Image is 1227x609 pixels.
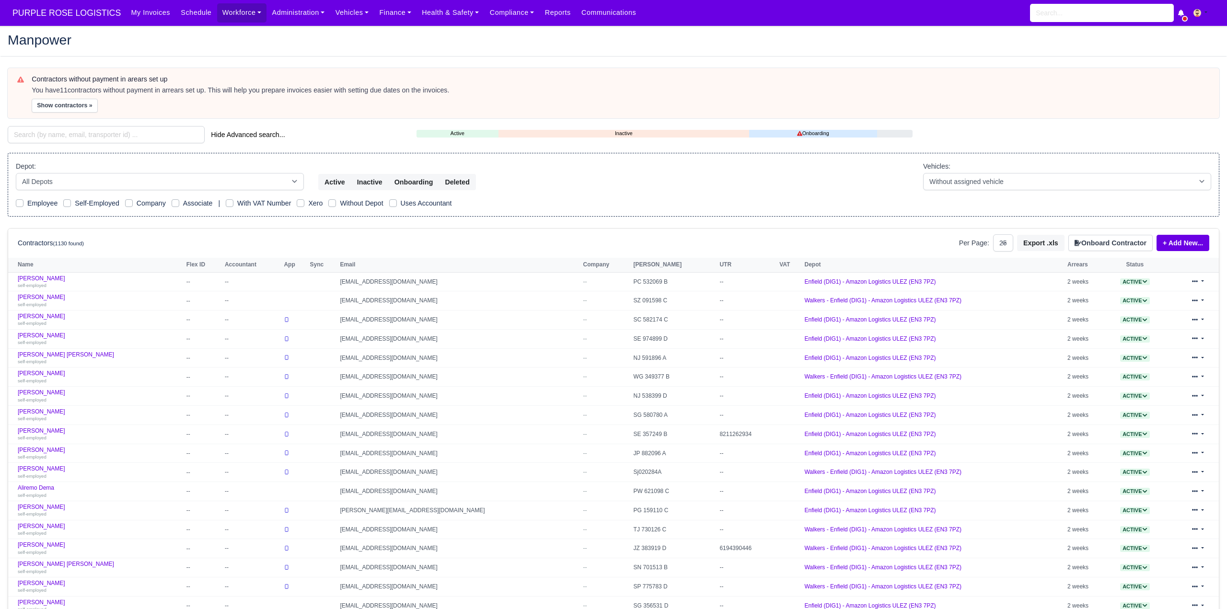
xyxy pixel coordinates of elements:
[18,447,182,460] a: [PERSON_NAME] self-employed
[18,587,46,593] small: self-employed
[804,545,961,552] a: Walkers - Enfield (DIG1) - Amazon Logistics ULEZ (EN3 7PZ)
[1120,431,1149,437] a: Active
[27,198,58,209] label: Employee
[184,406,222,425] td: --
[183,198,213,209] label: Associate
[583,373,587,380] span: --
[222,577,281,597] td: --
[18,473,46,479] small: self-employed
[583,602,587,609] span: --
[631,387,718,406] td: NJ 538399 D
[1120,355,1149,361] a: Active
[1065,310,1107,330] td: 2 weeks
[1065,348,1107,368] td: 2 weeks
[18,397,46,402] small: self-employed
[631,520,718,539] td: TJ 730126 C
[717,539,777,558] td: 6194390446
[1120,450,1149,457] a: Active
[222,348,281,368] td: --
[804,450,936,457] a: Enfield (DIG1) - Amazon Logistics ULEZ (EN3 7PZ)
[1065,425,1107,444] td: 2 weeks
[340,198,383,209] label: Without Depot
[1120,412,1149,418] a: Active
[222,406,281,425] td: --
[1065,577,1107,597] td: 2 weeks
[222,501,281,520] td: --
[318,174,351,190] button: Active
[717,463,777,482] td: --
[401,198,452,209] label: Uses Accountant
[222,558,281,577] td: --
[1065,406,1107,425] td: 2 weeks
[717,258,777,272] th: UTR
[417,3,485,22] a: Health & Safety
[18,530,46,536] small: self-employed
[337,368,580,387] td: [EMAIL_ADDRESS][DOMAIN_NAME]
[8,3,126,23] span: PURPLE ROSE LOGISTICS
[1017,235,1065,251] button: Export .xls
[337,463,580,482] td: [EMAIL_ADDRESS][DOMAIN_NAME]
[8,33,1219,46] h2: Manpower
[717,291,777,310] td: --
[18,504,182,517] a: [PERSON_NAME] self-employed
[1065,558,1107,577] td: 2 weeks
[1030,4,1174,22] input: Search...
[184,444,222,463] td: --
[1120,392,1149,400] span: Active
[217,3,267,22] a: Workforce
[337,329,580,348] td: [EMAIL_ADDRESS][DOMAIN_NAME]
[717,272,777,291] td: --
[18,283,46,288] small: self-employed
[1120,469,1149,476] span: Active
[18,332,182,346] a: [PERSON_NAME] self-employed
[717,387,777,406] td: --
[18,511,46,517] small: self-employed
[8,4,126,23] a: PURPLE ROSE LOGISTICS
[583,583,587,590] span: --
[337,310,580,330] td: [EMAIL_ADDRESS][DOMAIN_NAME]
[1120,583,1149,590] span: Active
[580,258,631,272] th: Company
[583,469,587,475] span: --
[337,348,580,368] td: [EMAIL_ADDRESS][DOMAIN_NAME]
[222,368,281,387] td: --
[1120,335,1149,343] span: Active
[583,392,587,399] span: --
[222,291,281,310] td: --
[717,558,777,577] td: --
[717,406,777,425] td: --
[1120,316,1149,323] a: Active
[583,450,587,457] span: --
[631,272,718,291] td: PC 532069 B
[1120,564,1149,571] a: Active
[804,392,936,399] a: Enfield (DIG1) - Amazon Logistics ULEZ (EN3 7PZ)
[32,99,98,113] button: Show contractors »
[18,275,182,289] a: [PERSON_NAME] self-employed
[631,501,718,520] td: PG 159110 C
[184,291,222,310] td: --
[717,368,777,387] td: --
[498,129,749,138] a: Inactive
[1120,469,1149,475] a: Active
[804,583,961,590] a: Walkers - Enfield (DIG1) - Amazon Logistics ULEZ (EN3 7PZ)
[184,348,222,368] td: --
[337,425,580,444] td: [EMAIL_ADDRESS][DOMAIN_NAME]
[184,520,222,539] td: --
[804,373,961,380] a: Walkers - Enfield (DIG1) - Amazon Logistics ULEZ (EN3 7PZ)
[439,174,475,190] button: Deleted
[631,406,718,425] td: SG 580780 A
[1120,545,1149,552] a: Active
[583,545,587,552] span: --
[184,272,222,291] td: --
[18,580,182,594] a: [PERSON_NAME] self-employed
[184,577,222,597] td: --
[804,469,961,475] a: Walkers - Enfield (DIG1) - Amazon Logistics ULEZ (EN3 7PZ)
[184,258,222,272] th: Flex ID
[281,258,307,272] th: App
[631,368,718,387] td: WG 349377 B
[222,539,281,558] td: --
[1120,297,1149,304] a: Active
[1120,278,1149,285] a: Active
